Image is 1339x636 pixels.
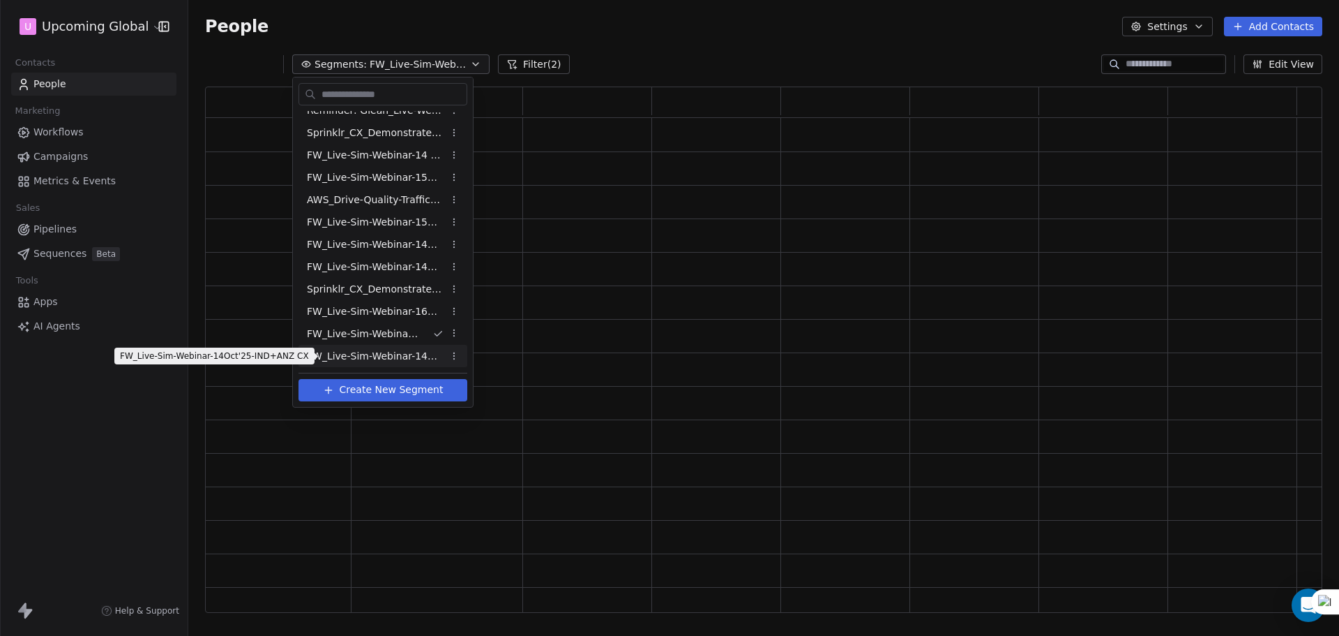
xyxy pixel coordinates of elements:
[298,379,467,401] button: Create New Segment
[307,327,421,341] span: FW_Live-Sim-Webinar-14Oct'25-EU CX
[307,282,444,297] span: Sprinklr_CX_Demonstrate_Reg_Drive_[DATE]
[340,383,444,397] span: Create New Segment
[307,170,444,185] span: FW_Live-Sim-Webinar-15Oct'25-EU
[307,148,444,163] span: FW_Live-Sim-Webinar-14 Oct'25-NA
[307,349,444,364] span: FW_Live-Sim-Webinar-14Oct'25-IND+ANZ CX
[307,304,444,319] span: FW_Live-Sim-Webinar-16Oct'25-IND+ANZ
[307,260,444,274] span: FW_Live-Sim-Webinar-14Oct'25-EU
[120,350,309,362] p: FW_Live-Sim-Webinar-14Oct'25-IND+ANZ CX
[307,237,444,252] span: FW_Live-Sim-Webinar-14Oct'25-IND+ANZ
[307,215,444,230] span: FW_Live-Sim-Webinar-15Oct'25-NA
[307,126,444,140] span: Sprinklr_CX_Demonstrate_Reg_Drive_[DATE]
[307,193,444,207] span: AWS_Drive-Quality-Traffic_5thOct'25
